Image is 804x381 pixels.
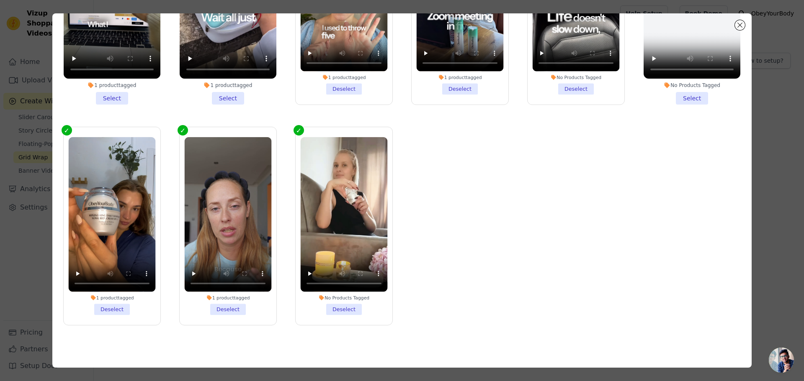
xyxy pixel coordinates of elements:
div: 1 product tagged [180,82,276,89]
div: Open chat [769,348,794,373]
img: website_grey.svg [13,22,20,28]
img: tab_keywords_by_traffic_grey.svg [83,49,90,55]
div: No Products Tagged [644,82,740,89]
div: Keywords by Traffic [93,49,141,55]
button: Close modal [735,20,745,30]
div: 1 product tagged [300,74,387,80]
div: Domain: [DOMAIN_NAME] [22,22,92,28]
div: No Products Tagged [533,74,620,80]
div: Domain Overview [32,49,75,55]
div: v 4.0.25 [23,13,41,20]
img: logo_orange.svg [13,13,20,20]
img: tab_domain_overview_orange.svg [23,49,29,55]
div: No Products Tagged [300,294,387,300]
div: 1 product tagged [64,82,160,89]
div: 1 product tagged [417,74,504,80]
div: 1 product tagged [68,294,155,300]
div: 1 product tagged [184,294,271,300]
